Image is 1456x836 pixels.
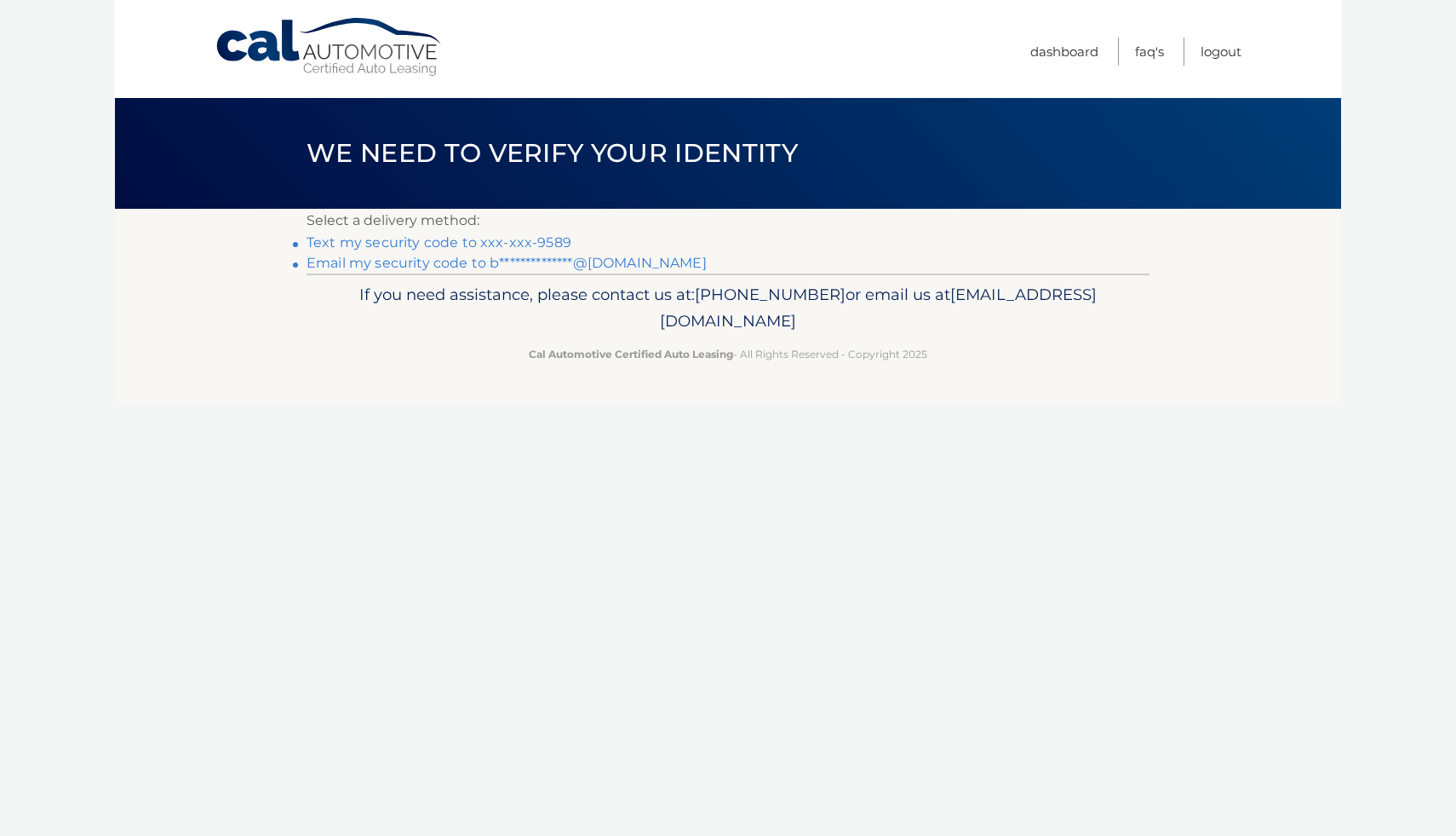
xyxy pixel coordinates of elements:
[1030,37,1098,66] a: Dashboard
[1201,37,1241,66] a: Logout
[695,285,846,304] span: [PHONE_NUMBER]
[318,281,1138,336] p: If you need assistance, please contact us at: or email us at
[1135,37,1164,66] a: FAQ's
[307,137,798,169] span: We need to verify your identity
[318,345,1138,363] p: - All Rights Reserved - Copyright 2025
[529,348,733,360] strong: Cal Automotive Certified Auto Leasing
[307,209,1149,233] p: Select a delivery method:
[215,17,444,78] a: Cal Automotive
[307,234,571,251] a: Text my security code to xxx-xxx-9589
